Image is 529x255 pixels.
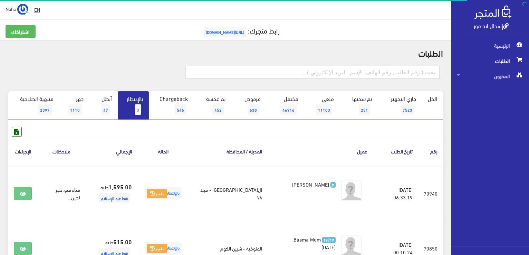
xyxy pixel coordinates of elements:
[373,166,419,221] td: [DATE] 06:33:19
[59,91,89,120] a: جهز1110
[457,68,523,84] span: المخزون
[147,189,167,199] button: تغيير
[280,104,297,115] span: 46916
[378,91,422,120] a: جاري التجهيز7523
[292,179,329,189] span: [PERSON_NAME]
[185,66,440,79] input: بحث ( رقم الطلب, رقم الهاتف, الإسم, البريد اﻹلكتروني )...
[279,180,336,188] a: 9 [PERSON_NAME]
[175,104,186,115] span: 546
[304,91,340,120] a: ملغي11103
[145,187,182,199] span: بالإنتظار
[418,166,443,221] td: 70940
[457,53,523,68] span: الطلبات
[451,53,529,68] a: الطلبات
[37,137,86,166] th: ملاحظات
[268,137,373,166] th: عميل
[330,182,336,188] span: 9
[194,91,231,120] a: تم عكسه452
[86,166,137,221] td: جنيه
[457,38,523,53] span: الرئيسية
[316,104,332,115] span: 11103
[108,182,132,191] strong: 1,595.00
[8,48,443,57] h2: الطلبات
[8,137,37,166] th: الإجراءات
[279,235,336,251] a: 18719 Basma Mum [DATE]
[86,137,137,166] th: اﻹجمالي
[8,208,35,234] iframe: Drift Widget Chat Controller
[202,24,280,37] a: رابط متجرك:[URL][DOMAIN_NAME]
[34,5,40,14] u: EN
[17,4,28,15] img: ...
[322,237,336,243] span: 18719
[294,234,336,252] span: Basma Mum [DATE]
[113,237,132,246] strong: 515.00
[212,104,224,115] span: 452
[189,166,267,221] td: ال[GEOGRAPHIC_DATA] - فيلا ٧٨
[248,104,259,115] span: 638
[149,91,194,120] a: Chargeback546
[118,91,149,120] a: بالإنتظار3
[137,137,189,166] th: الحالة
[267,91,304,120] a: مكتمل46916
[451,38,529,53] a: الرئيسية
[373,137,419,166] th: تاريخ الطلب
[8,91,59,120] a: منتهية الصلاحية2397
[231,91,267,120] a: مرفوض638
[38,104,52,115] span: 2397
[147,244,167,254] button: تغيير
[418,137,443,166] th: رقم
[451,68,529,84] a: المخزون
[31,3,43,16] a: EN
[341,180,362,201] img: avatar.png
[101,104,110,115] span: 47
[6,3,28,15] a: ... Noha
[68,104,82,115] span: 1110
[359,104,370,115] span: 251
[145,242,182,254] span: بالإنتظار
[401,104,414,115] span: 7523
[89,91,118,120] a: أبطل47
[474,6,511,19] img: .
[37,166,86,221] td: هناء هنو. حجز لحين...
[204,27,246,37] span: [URL][DOMAIN_NAME]
[189,137,267,166] th: المدينة / المحافظة
[422,91,443,106] a: الكل
[6,4,16,13] span: Noha
[6,25,36,38] a: اشتراكك
[474,20,509,30] a: إسدال اند مور
[340,91,378,120] a: تم شحنها251
[99,193,130,203] span: نقدا عند الإستلام
[135,104,141,115] span: 3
